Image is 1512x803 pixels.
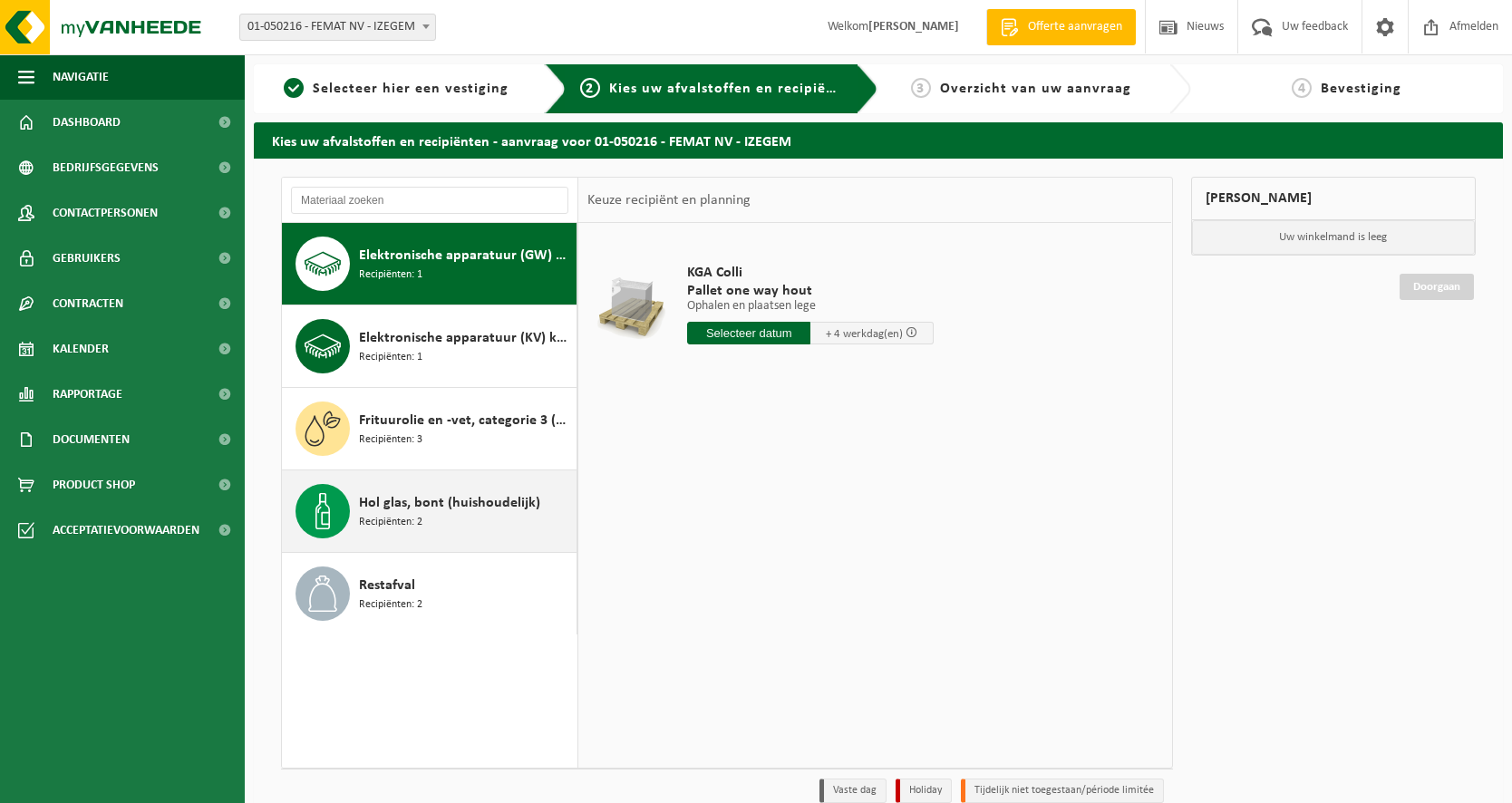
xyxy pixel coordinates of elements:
span: Kies uw afvalstoffen en recipiënten [609,82,858,96]
span: Recipiënten: 1 [359,349,422,366]
h2: Kies uw afvalstoffen en recipiënten - aanvraag voor 01-050216 - FEMAT NV - IZEGEM [254,122,1503,158]
input: Materiaal zoeken [291,187,568,214]
span: 01-050216 - FEMAT NV - IZEGEM [240,15,435,40]
button: Frituurolie en -vet, categorie 3 (huishoudelijk) (ongeschikt voor vergisting) Recipiënten: 3 [282,388,577,470]
li: Vaste dag [819,779,887,803]
span: 1 [284,78,304,98]
span: Elektronische apparatuur (GW) groot wit (huishoudelijk) [359,245,572,266]
span: Offerte aanvragen [1023,18,1127,36]
span: Elektronische apparatuur (KV) koelvries (huishoudelijk) [359,327,572,349]
span: Rapportage [53,372,122,417]
span: Selecteer hier een vestiging [313,82,509,96]
span: Recipiënten: 3 [359,431,422,449]
button: Hol glas, bont (huishoudelijk) Recipiënten: 2 [282,470,577,553]
span: Contracten [53,281,123,326]
span: Dashboard [53,100,121,145]
span: Kalender [53,326,109,372]
span: Frituurolie en -vet, categorie 3 (huishoudelijk) (ongeschikt voor vergisting) [359,410,572,431]
div: [PERSON_NAME] [1191,177,1477,220]
strong: [PERSON_NAME] [868,20,959,34]
span: 4 [1292,78,1312,98]
a: Doorgaan [1400,274,1474,300]
span: Pallet one way hout [687,282,934,300]
span: Restafval [359,575,415,596]
span: Overzicht van uw aanvraag [940,82,1131,96]
span: Gebruikers [53,236,121,281]
input: Selecteer datum [687,322,810,344]
span: Contactpersonen [53,190,158,236]
span: Hol glas, bont (huishoudelijk) [359,492,540,514]
span: Bedrijfsgegevens [53,145,159,190]
span: Recipiënten: 2 [359,514,422,531]
div: Keuze recipiënt en planning [578,178,760,223]
a: 1Selecteer hier een vestiging [263,78,530,100]
span: Acceptatievoorwaarden [53,508,199,553]
span: + 4 werkdag(en) [826,328,903,340]
a: Offerte aanvragen [986,9,1136,45]
span: 01-050216 - FEMAT NV - IZEGEM [239,14,436,41]
span: 2 [580,78,600,98]
button: Restafval Recipiënten: 2 [282,553,577,634]
li: Holiday [896,779,952,803]
span: KGA Colli [687,264,934,282]
span: Navigatie [53,54,109,100]
span: Documenten [53,417,130,462]
p: Uw winkelmand is leeg [1192,220,1476,255]
span: Bevestiging [1321,82,1401,96]
span: 3 [911,78,931,98]
button: Elektronische apparatuur (KV) koelvries (huishoudelijk) Recipiënten: 1 [282,305,577,388]
span: Recipiënten: 1 [359,266,422,284]
li: Tijdelijk niet toegestaan/période limitée [961,779,1164,803]
button: Elektronische apparatuur (GW) groot wit (huishoudelijk) Recipiënten: 1 [282,223,577,305]
p: Ophalen en plaatsen lege [687,300,934,313]
span: Product Shop [53,462,135,508]
span: Recipiënten: 2 [359,596,422,614]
